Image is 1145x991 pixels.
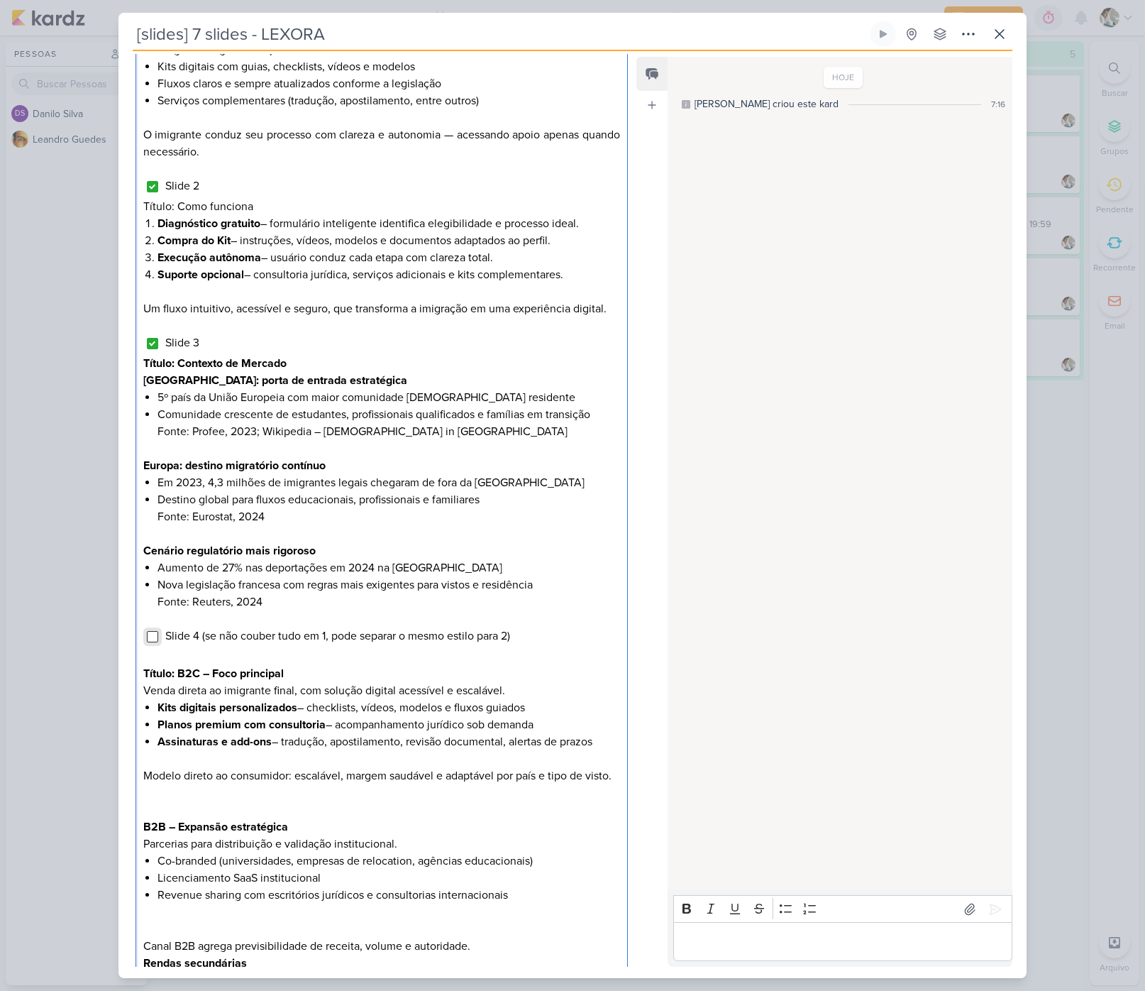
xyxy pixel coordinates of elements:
span: Serviços complementares (tradução, apostilamento, entre outros) [157,94,479,108]
strong: Execução autônoma [157,251,261,265]
span: – usuário conduz cada etapa com clareza total. [157,251,493,265]
span: Fluxos claros e sempre atualizados conforme a legislação [157,77,441,91]
span: Nova legislação francesa com regras mais exigentes para vistos e residência [157,578,533,592]
span: Slide 3 [165,336,199,350]
span: Fonte: Reuters, 2024 [157,595,262,609]
span: – instruções, vídeos, modelos e documentos adaptados ao perfil. [157,234,551,248]
span: Kits digitais com guias, checklists, vídeos e modelos [157,60,415,74]
strong: B2B – Expansão estratégica [143,820,288,834]
span: Um fluxo intuitivo, acessível e seguro, que transforma a imigração em uma experiência digital. [143,302,607,316]
strong: Rendas secundárias [143,956,247,970]
strong: Suporte opcional [157,268,244,282]
strong: Título: B2C – Foco principal [143,667,284,681]
strong: Cenário regulatório mais rigoroso [143,544,316,558]
span: Fonte: Profee, 2023; Wikipedia – [DEMOGRAPHIC_DATA] in [GEOGRAPHIC_DATA] [157,425,568,439]
strong: Planos premium com consultoria [157,718,326,732]
span: Em 2023, 4,3 milhões de imigrantes legais chegaram de fora da [GEOGRAPHIC_DATA] [157,476,585,490]
span: – checklists, vídeos, modelos e fluxos guiados [157,701,525,715]
p: Título: Como funciona [143,198,620,215]
span: Venda direta ao imigrante final, com solução digital acessível e escalável. [143,684,505,698]
span: Comunidade crescente de estudantes, profissionais qualificados e famílias em transição [157,407,590,422]
input: Kard Sem Título [133,21,868,47]
span: – formulário inteligente identifica elegibilidade e processo ideal. [157,217,579,231]
span: Slide 2 [165,179,199,193]
div: Editor toolbar [673,895,1012,923]
span: Parcerias para distribuição e validação institucional. [143,837,397,851]
span: Co-branded (universidades, empresas de relocation, agências educacionais) [157,854,533,868]
span: – tradução, apostilamento, revisão documental, alertas de prazos [157,735,592,749]
strong: [GEOGRAPHIC_DATA]: porta de entrada estratégica [143,373,407,388]
span: Canal B2B agrega previsibilidade de receita, volume e autoridade. [143,939,470,953]
strong: Título: Contexto de Mercado [143,356,287,371]
div: Editor editing area: main [673,922,1012,961]
span: Licenciamento SaaS institucional [157,871,321,885]
span: 5º país da União Europeia com maior comunidade [DEMOGRAPHIC_DATA] residente [157,390,575,405]
div: [PERSON_NAME] criou este kard [695,97,839,111]
strong: Compra do Kit [157,234,231,248]
div: Ligar relógio [878,28,889,40]
strong: Europa: destino migratório contínuo [143,459,326,473]
strong: Diagnóstico gratuito [157,217,260,231]
span: Modelo direto ao consumidor: escalável, margem saudável e adaptável por país e tipo de visto. [143,769,612,783]
span: Revenue sharing com escritórios jurídicos e consultorias internacionais [157,888,508,902]
span: Destino global para fluxos educacionais, profissionais e familiares [157,493,480,507]
span: – consultoria jurídica, serviços adicionais e kits complementares. [157,268,563,282]
span: O imigrante conduz seu processo com clareza e autonomia — acessando apoio apenas quando necessário. [143,128,620,159]
span: Aumento de 27% nas deportações em 2024 na [GEOGRAPHIC_DATA] [157,561,502,575]
span: – acompanhamento jurídico sob demanda [157,718,533,732]
strong: Assinaturas e add-ons [157,735,272,749]
span: Fonte: Eurostat, 2024 [157,510,265,524]
div: 7:16 [991,98,1005,111]
span: Slide 4 (se não couber tudo em 1, pode separar o mesmo estilo para 2) [165,629,510,643]
strong: Kits digitais personalizados [157,701,297,715]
